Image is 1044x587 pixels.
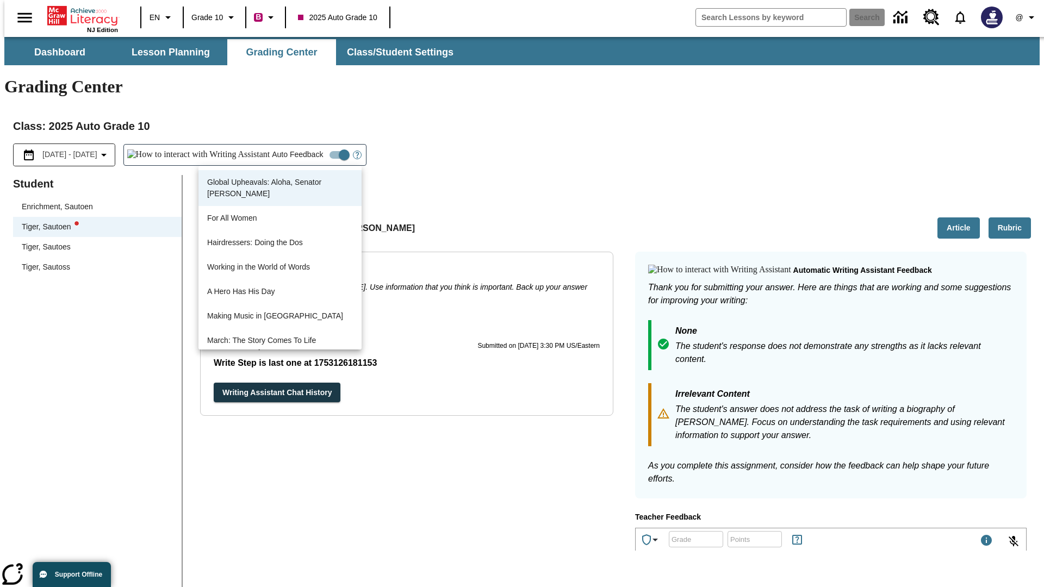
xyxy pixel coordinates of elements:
p: Working in the World of Words [207,261,310,273]
p: Hairdressers: Doing the Dos [207,237,303,248]
body: Type your response here. [4,9,159,18]
p: March: The Story Comes To Life [207,335,316,346]
p: For All Women [207,213,257,224]
p: Making Music in [GEOGRAPHIC_DATA] [207,310,343,322]
p: A Hero Has His Day [207,286,275,297]
p: Global Upheavals: Aloha, Senator [PERSON_NAME] [207,177,353,199]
